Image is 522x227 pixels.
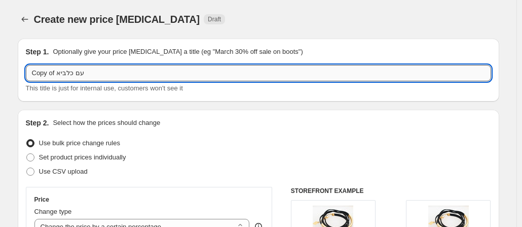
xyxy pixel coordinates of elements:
span: Draft [208,15,221,23]
input: 30% off holiday sale [26,65,491,81]
span: Change type [34,208,72,215]
span: Use bulk price change rules [39,139,120,147]
p: Select how the prices should change [53,118,160,128]
h6: STOREFRONT EXAMPLE [291,187,491,195]
h2: Step 1. [26,47,49,57]
span: Create new price [MEDICAL_DATA] [34,14,200,25]
span: Set product prices individually [39,153,126,161]
h2: Step 2. [26,118,49,128]
p: Optionally give your price [MEDICAL_DATA] a title (eg "March 30% off sale on boots") [53,47,303,57]
h3: Price [34,196,49,204]
button: Price change jobs [18,12,32,26]
span: Use CSV upload [39,168,88,175]
span: This title is just for internal use, customers won't see it [26,84,183,92]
